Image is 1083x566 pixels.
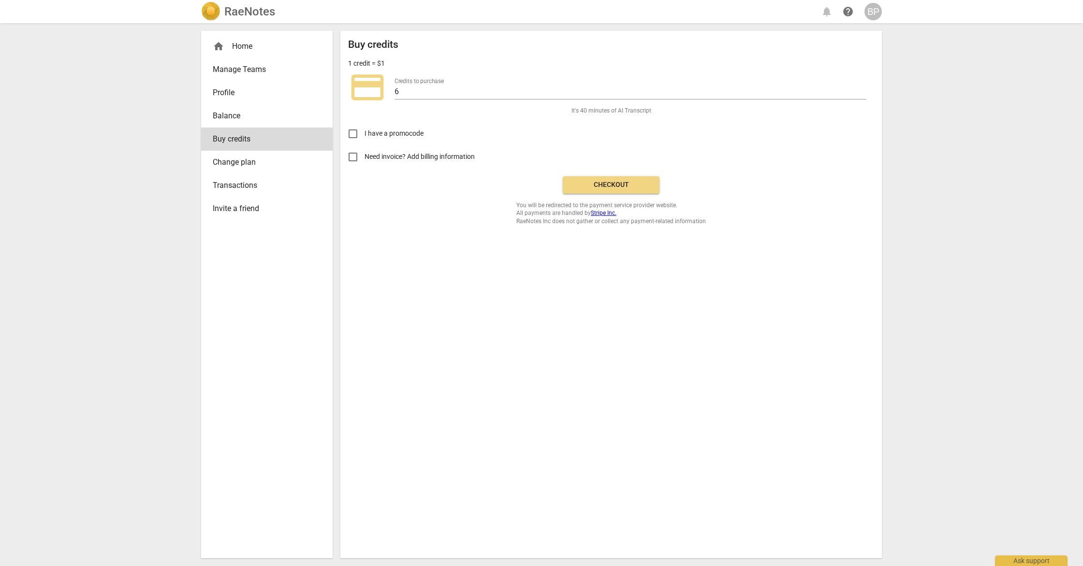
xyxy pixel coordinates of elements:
a: Balance [201,104,333,127]
button: BP [864,3,882,20]
button: Checkout [563,176,659,194]
a: Change plan [201,151,333,174]
a: Invite a friend [201,197,333,220]
p: 1 credit = $1 [348,58,385,69]
h2: RaeNotes [224,5,275,18]
span: Transactions [213,180,313,191]
span: Invite a friend [213,203,313,214]
h2: Buy credits [348,39,398,51]
span: Change plan [213,156,313,168]
div: Home [213,41,313,52]
div: Ask support [995,555,1068,566]
a: Manage Teams [201,58,333,81]
div: Home [201,35,333,58]
span: Checkout [571,180,652,190]
span: You will be redirected to the payment service provider website. All payments are handled by RaeNo... [516,201,706,226]
span: It's 40 minutes of AI Transcript [571,107,651,115]
span: Need invoice? Add billing information [365,152,476,162]
span: help [842,6,854,17]
label: Credits to purchase [395,78,444,84]
a: Profile [201,81,333,104]
span: home [213,41,224,52]
img: Logo [201,2,220,21]
span: I have a promocode [365,128,424,139]
a: Transactions [201,174,333,197]
span: Buy credits [213,133,313,145]
a: Buy credits [201,127,333,151]
span: Balance [213,110,313,122]
span: Profile [213,87,313,99]
a: Stripe Inc. [591,210,616,216]
a: LogoRaeNotes [201,2,275,21]
span: credit_card [348,68,387,107]
span: Manage Teams [213,64,313,75]
a: Help [839,3,857,20]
